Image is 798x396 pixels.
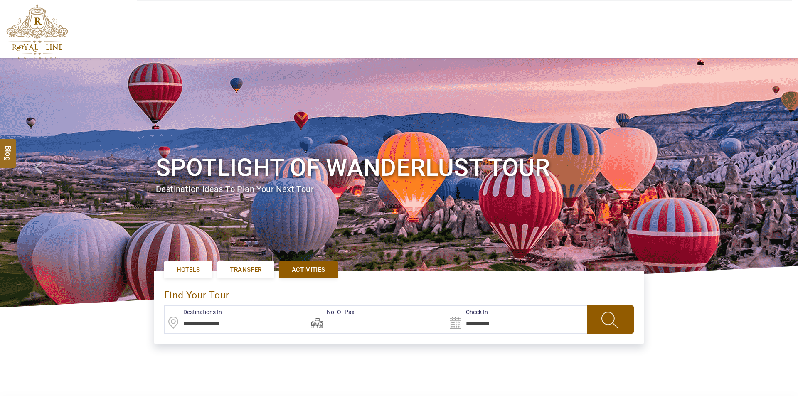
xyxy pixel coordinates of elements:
label: Destinations In [165,308,222,316]
span: Activities [292,266,325,274]
label: Check In [447,308,488,316]
label: No. Of Pax [308,308,355,316]
span: Blog [3,145,14,152]
img: The Royal Line Holidays [6,4,68,60]
a: Transfer [217,261,274,278]
a: Hotels [164,261,212,278]
span: Hotels [177,266,200,274]
span: Transfer [230,266,261,274]
div: find your Tour [164,281,634,305]
a: Activities [279,261,338,278]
